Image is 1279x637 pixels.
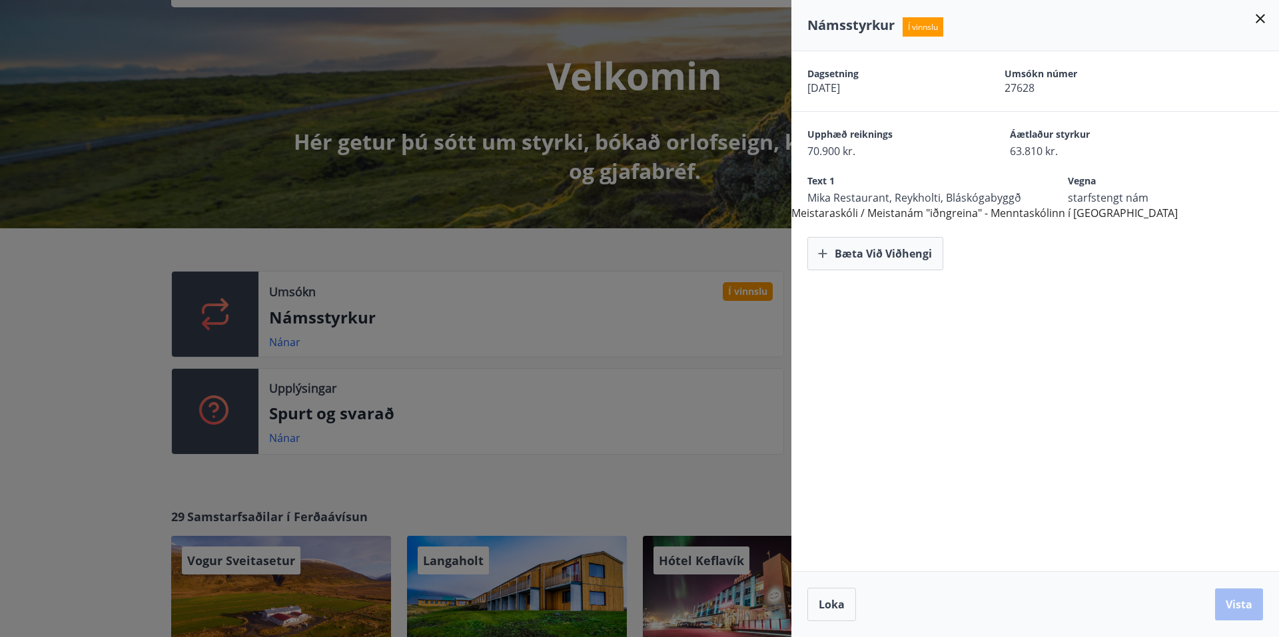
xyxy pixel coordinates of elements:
span: Áætlaður styrkur [1010,128,1166,144]
button: Loka [807,588,856,621]
span: Umsókn númer [1005,67,1155,81]
span: Upphæð reiknings [807,128,963,144]
span: starfstengt nám [1068,190,1224,205]
span: Vegna [1068,174,1224,190]
span: 70.900 kr. [807,144,963,158]
span: 27628 [1005,81,1155,95]
span: Mika Restaurant, Reykholti, Bláskógabyggð [807,190,1021,205]
button: Bæta við viðhengi [807,237,943,270]
span: Loka [819,597,845,612]
span: Námsstyrkur [807,16,895,34]
div: Meistaraskóli / Meistanám "iðngreina" - Menntaskólinn í [GEOGRAPHIC_DATA] [791,51,1279,270]
span: Text 1 [807,174,1021,190]
span: 63.810 kr. [1010,144,1166,158]
span: Dagsetning [807,67,958,81]
span: [DATE] [807,81,958,95]
span: Í vinnslu [903,17,943,37]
